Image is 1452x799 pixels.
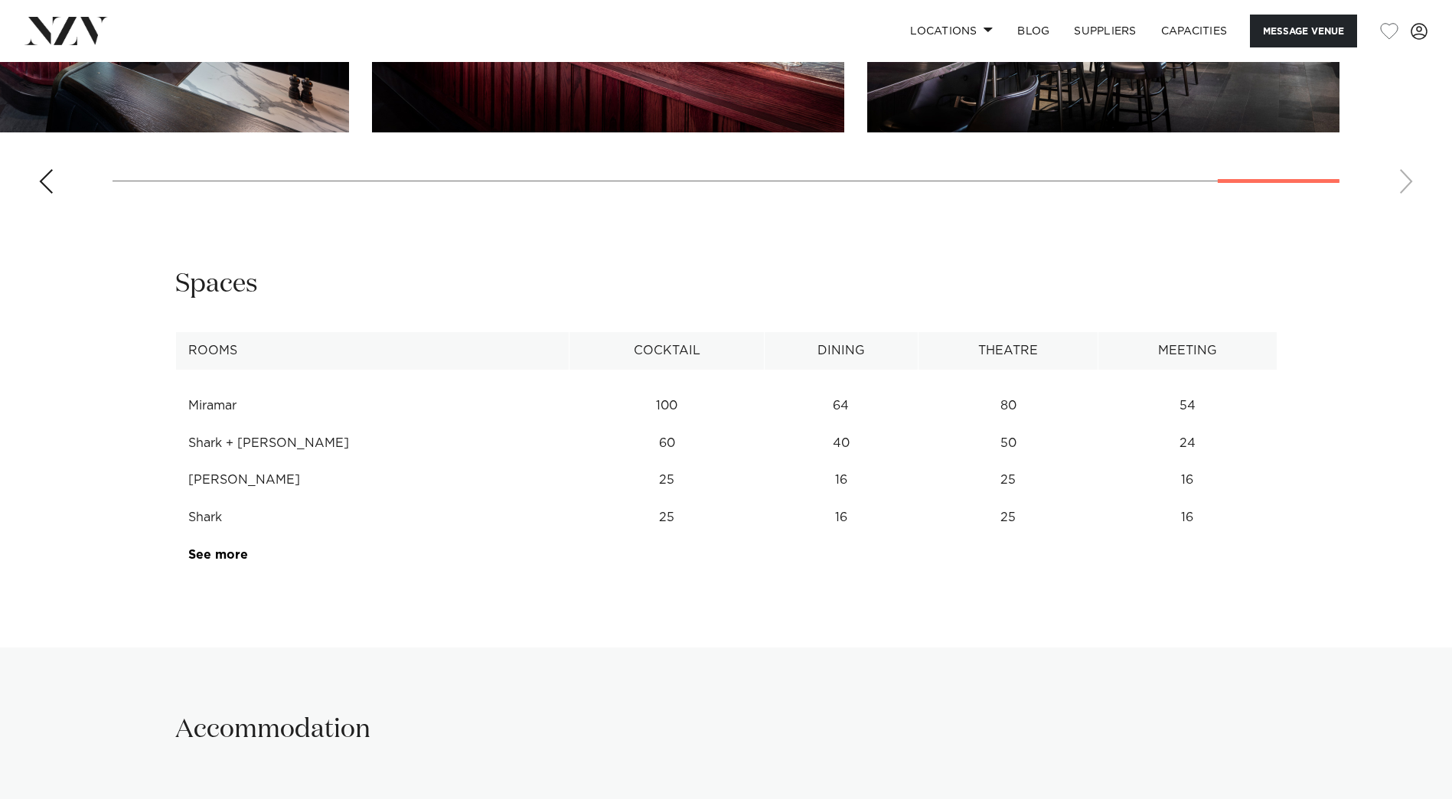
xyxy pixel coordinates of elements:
th: Theatre [919,332,1098,370]
td: [PERSON_NAME] [175,461,569,499]
td: 64 [764,387,918,425]
td: 40 [764,425,918,462]
button: Message Venue [1250,15,1357,47]
td: 50 [919,425,1098,462]
td: 100 [569,387,764,425]
td: Miramar [175,387,569,425]
td: 25 [569,499,764,536]
td: 24 [1098,425,1277,462]
a: SUPPLIERS [1062,15,1148,47]
td: 80 [919,387,1098,425]
td: 16 [1098,499,1277,536]
h2: Spaces [175,267,258,302]
td: 25 [919,461,1098,499]
th: Rooms [175,332,569,370]
td: 16 [1098,461,1277,499]
img: nzv-logo.png [24,17,108,44]
a: Capacities [1149,15,1240,47]
a: Locations [898,15,1005,47]
td: Shark [175,499,569,536]
td: 16 [764,499,918,536]
th: Cocktail [569,332,764,370]
td: 16 [764,461,918,499]
th: Dining [764,332,918,370]
td: Shark + [PERSON_NAME] [175,425,569,462]
td: 25 [919,499,1098,536]
td: 60 [569,425,764,462]
h2: Accommodation [175,713,370,747]
td: 54 [1098,387,1277,425]
th: Meeting [1098,332,1277,370]
td: 25 [569,461,764,499]
a: BLOG [1005,15,1062,47]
